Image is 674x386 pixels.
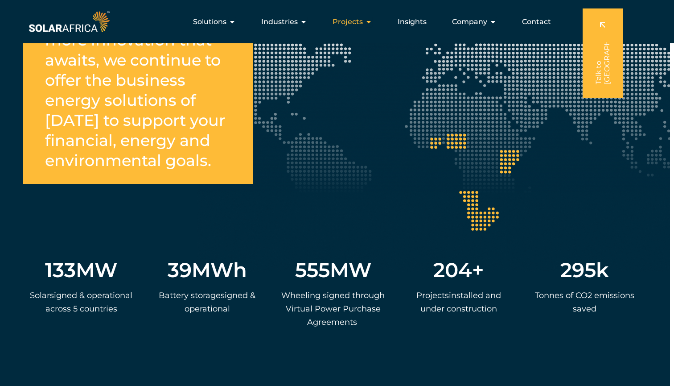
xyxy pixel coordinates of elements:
[170,291,221,300] span: ttery storage
[596,260,639,280] span: k
[472,260,513,280] span: +
[76,260,135,280] span: MW
[50,291,54,300] span: s
[522,17,551,27] a: Contact
[539,291,592,300] span: onnes of CO2
[535,291,539,300] span: T
[192,260,261,280] span: MWh
[30,291,35,300] span: S
[452,17,487,27] span: Company
[420,291,501,314] span: nstalled and under construction
[333,17,363,27] span: Projects
[560,260,596,280] span: 295
[45,291,133,314] span: igned & operational across 5 countries
[112,13,558,31] nav: Menu
[398,17,427,27] a: Insights
[295,260,330,280] span: 555
[416,291,422,300] span: P
[422,291,449,300] span: rojects
[281,291,385,327] span: Wheeling signed through Virtual Power Purchase Agreements
[159,291,170,300] span: Ba
[330,260,387,280] span: MW
[168,260,192,280] span: 39
[261,17,298,27] span: Industries
[573,291,634,314] span: emissions saved
[221,291,225,300] span: s
[433,260,472,280] span: 204
[416,291,501,314] span: i
[193,17,226,27] span: Solutions
[45,260,76,280] span: 133
[112,13,558,31] div: Menu Toggle
[35,291,50,300] span: olar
